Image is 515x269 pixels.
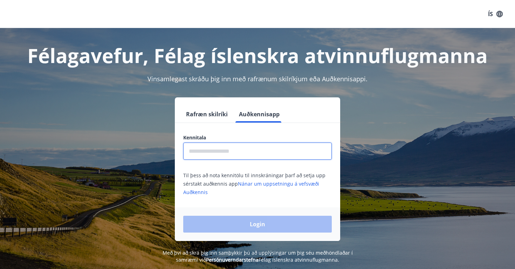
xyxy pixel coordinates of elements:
[183,180,319,195] a: Nánar um uppsetningu á vefsvæði Auðkennis
[163,249,353,263] span: Með því að skrá þig inn samþykkir þú að upplýsingar um þig séu meðhöndlaðar í samræmi við Félag í...
[206,256,259,263] a: Persónuverndarstefna
[183,172,325,195] span: Til þess að nota kennitölu til innskráningar þarf að setja upp sérstakt auðkennis app
[484,8,507,20] button: ÍS
[183,106,231,123] button: Rafræn skilríki
[14,42,501,69] h1: Félagavefur, Félag íslenskra atvinnuflugmanna
[147,75,368,83] span: Vinsamlegast skráðu þig inn með rafrænum skilríkjum eða Auðkennisappi.
[236,106,282,123] button: Auðkennisapp
[183,134,332,141] label: Kennitala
